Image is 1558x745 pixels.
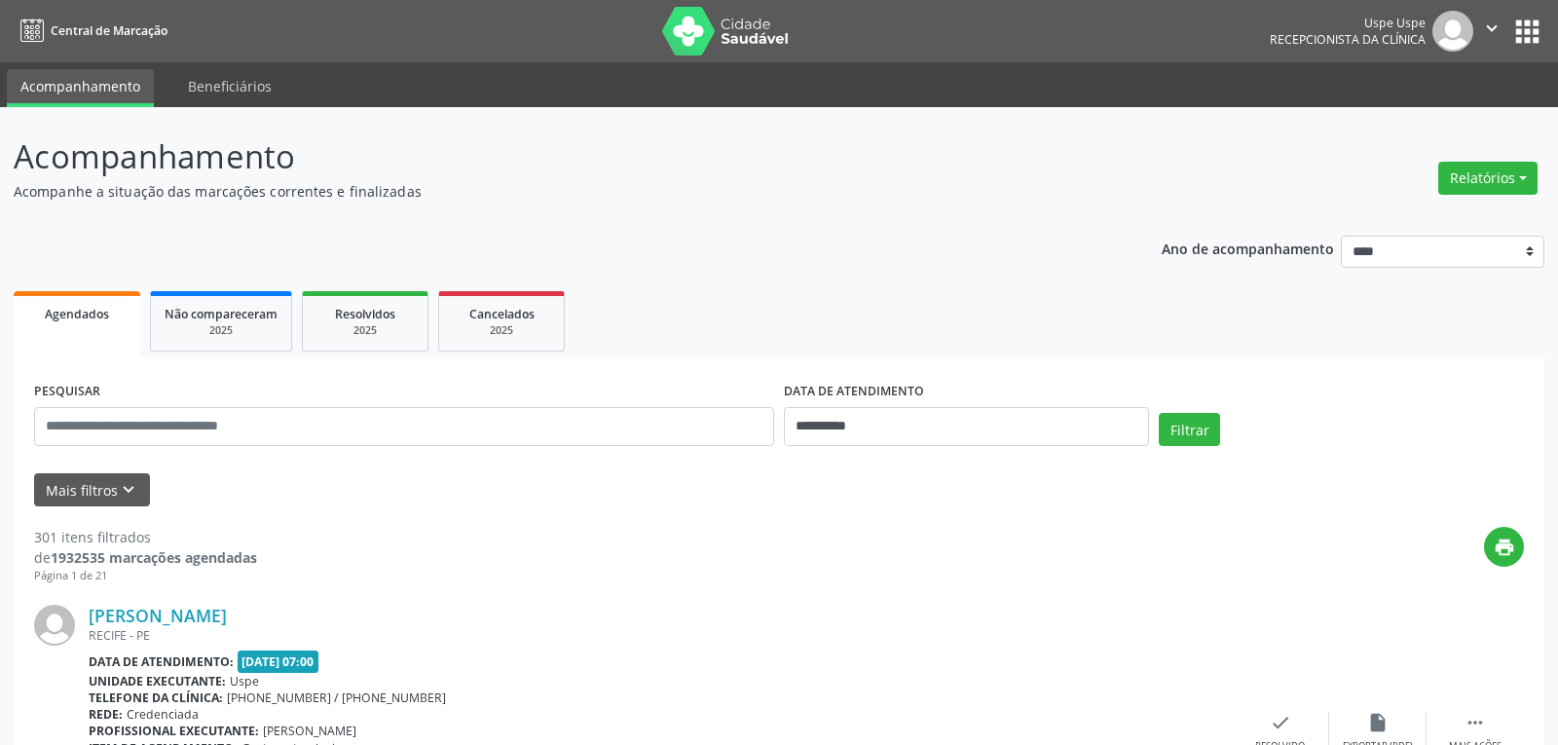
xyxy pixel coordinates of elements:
div: 2025 [316,323,414,338]
strong: 1932535 marcações agendadas [51,548,257,567]
button: apps [1510,15,1544,49]
label: DATA DE ATENDIMENTO [784,377,924,407]
b: Profissional executante: [89,723,259,739]
span: [PHONE_NUMBER] / [PHONE_NUMBER] [227,689,446,706]
button: Relatórios [1438,162,1538,195]
span: [PERSON_NAME] [263,723,356,739]
p: Acompanhamento [14,132,1085,181]
span: Cancelados [469,306,535,322]
a: Beneficiários [174,69,285,103]
div: 2025 [453,323,550,338]
img: img [34,605,75,646]
span: Central de Marcação [51,22,167,39]
i:  [1481,18,1502,39]
span: [DATE] 07:00 [238,651,319,673]
span: Agendados [45,306,109,322]
b: Telefone da clínica: [89,689,223,706]
a: Central de Marcação [14,15,167,47]
div: Uspe Uspe [1270,15,1426,31]
i: print [1494,537,1515,558]
span: Uspe [230,673,259,689]
i: check [1270,712,1291,733]
div: RECIFE - PE [89,627,1232,644]
label: PESQUISAR [34,377,100,407]
button: Filtrar [1159,413,1220,446]
div: 2025 [165,323,278,338]
div: de [34,547,257,568]
span: Não compareceram [165,306,278,322]
i:  [1465,712,1486,733]
a: Acompanhamento [7,69,154,107]
span: Recepcionista da clínica [1270,31,1426,48]
b: Unidade executante: [89,673,226,689]
i: keyboard_arrow_down [118,479,139,501]
a: [PERSON_NAME] [89,605,227,626]
p: Ano de acompanhamento [1162,236,1334,260]
button: Mais filtroskeyboard_arrow_down [34,473,150,507]
img: img [1432,11,1473,52]
b: Rede: [89,706,123,723]
button:  [1473,11,1510,52]
div: Página 1 de 21 [34,568,257,584]
button: print [1484,527,1524,567]
span: Resolvidos [335,306,395,322]
p: Acompanhe a situação das marcações correntes e finalizadas [14,181,1085,202]
i: insert_drive_file [1367,712,1389,733]
span: Credenciada [127,706,199,723]
div: 301 itens filtrados [34,527,257,547]
b: Data de atendimento: [89,653,234,670]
